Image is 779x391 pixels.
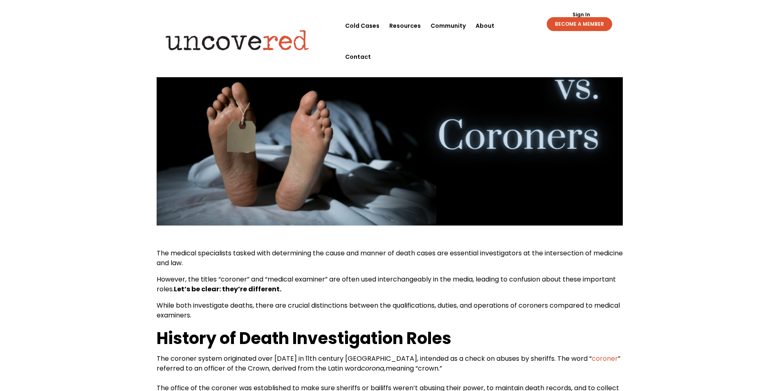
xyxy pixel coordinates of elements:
[386,364,442,373] span: meaning “crown.”
[345,41,371,72] a: Contact
[174,284,281,294] b: Let’s be clear: they’re different.
[592,354,618,363] a: coroner
[345,10,379,41] a: Cold Cases
[157,354,620,373] span: ” referred to an officer of the Crown, derived from the Latin word
[157,301,620,320] span: While both investigate deaths, there are crucial distinctions between the qualifications, duties,...
[547,17,612,31] a: BECOME A MEMBER
[157,327,451,350] b: History of Death Investigation Roles
[476,10,494,41] a: About
[157,248,623,268] span: The medical specialists tasked with determining the cause and manner of death cases are essential...
[159,24,316,56] img: Uncovered logo
[361,364,386,373] span: corona,
[568,12,595,17] a: Sign In
[389,10,421,41] a: Resources
[431,10,466,41] a: Community
[157,275,616,294] span: However, the titles “coroner” and “medical examiner” are often used interchangeably in the media,...
[157,354,592,363] span: The coroner system originated over [DATE] in 11th century [GEOGRAPHIC_DATA], intended as a check ...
